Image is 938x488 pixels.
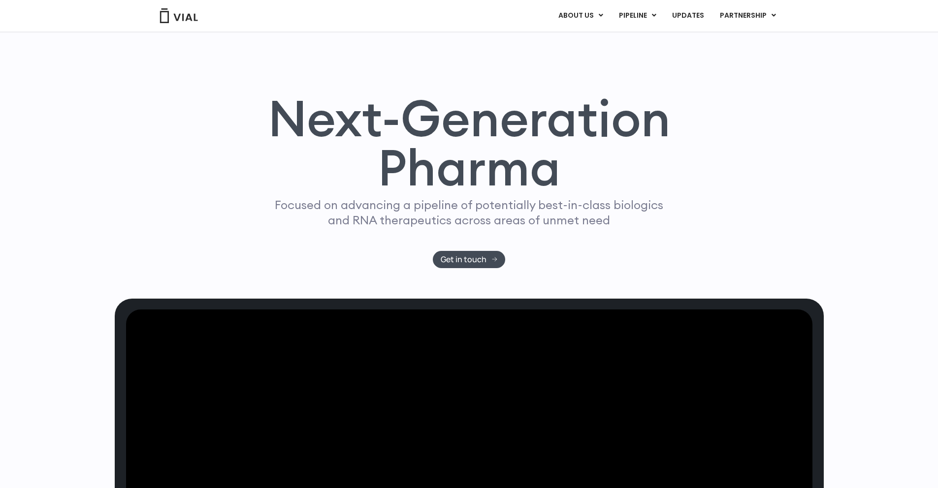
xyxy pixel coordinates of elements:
[271,197,668,228] p: Focused on advancing a pipeline of potentially best-in-class biologics and RNA therapeutics acros...
[256,93,682,193] h1: Next-Generation Pharma
[441,256,486,263] span: Get in touch
[611,7,664,24] a: PIPELINEMenu Toggle
[433,251,505,268] a: Get in touch
[712,7,784,24] a: PARTNERSHIPMenu Toggle
[550,7,611,24] a: ABOUT USMenu Toggle
[664,7,712,24] a: UPDATES
[159,8,198,23] img: Vial Logo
